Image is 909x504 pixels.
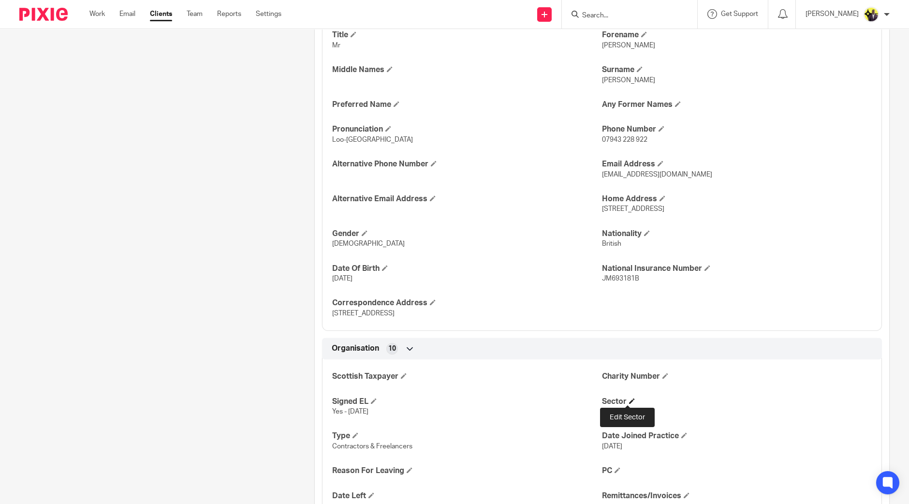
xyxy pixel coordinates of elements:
[332,100,602,110] h4: Preferred Name
[332,136,413,143] span: Loo-[GEOGRAPHIC_DATA]
[89,9,105,19] a: Work
[19,8,68,21] img: Pixie
[806,9,859,19] p: [PERSON_NAME]
[332,159,602,169] h4: Alternative Phone Number
[602,65,872,75] h4: Surname
[864,7,879,22] img: Yemi-Starbridge.jpg
[388,344,396,354] span: 10
[332,371,602,382] h4: Scottish Taxpayer
[332,30,602,40] h4: Title
[332,65,602,75] h4: Middle Names
[602,431,872,441] h4: Date Joined Practice
[602,443,622,450] span: [DATE]
[602,159,872,169] h4: Email Address
[602,124,872,134] h4: Phone Number
[602,466,872,476] h4: PC
[602,136,647,143] span: 07943 228 922
[602,240,621,247] span: British
[256,9,281,19] a: Settings
[332,343,379,354] span: Organisation
[332,466,602,476] h4: Reason For Leaving
[332,310,395,317] span: [STREET_ADDRESS]
[602,206,664,212] span: [STREET_ADDRESS]
[602,229,872,239] h4: Nationality
[602,371,872,382] h4: Charity Number
[602,491,872,501] h4: Remittances/Invoices
[332,124,602,134] h4: Pronunciation
[602,171,712,178] span: [EMAIL_ADDRESS][DOMAIN_NAME]
[332,298,602,308] h4: Correspondence Address
[602,194,872,204] h4: Home Address
[150,9,172,19] a: Clients
[187,9,203,19] a: Team
[119,9,135,19] a: Email
[332,42,340,49] span: Mr
[581,12,668,20] input: Search
[332,431,602,441] h4: Type
[602,77,655,84] span: [PERSON_NAME]
[332,229,602,239] h4: Gender
[332,408,368,415] span: Yes - [DATE]
[721,11,758,17] span: Get Support
[602,275,639,282] span: JM693181B
[602,42,655,49] span: [PERSON_NAME]
[217,9,241,19] a: Reports
[332,264,602,274] h4: Date Of Birth
[602,30,872,40] h4: Forename
[602,397,872,407] h4: Sector
[332,491,602,501] h4: Date Left
[332,397,602,407] h4: Signed EL
[332,240,405,247] span: [DEMOGRAPHIC_DATA]
[602,264,872,274] h4: National Insurance Number
[332,194,602,204] h4: Alternative Email Address
[602,100,872,110] h4: Any Former Names
[332,443,412,450] span: Contractors & Freelancers
[332,275,352,282] span: [DATE]
[602,408,626,415] span: General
